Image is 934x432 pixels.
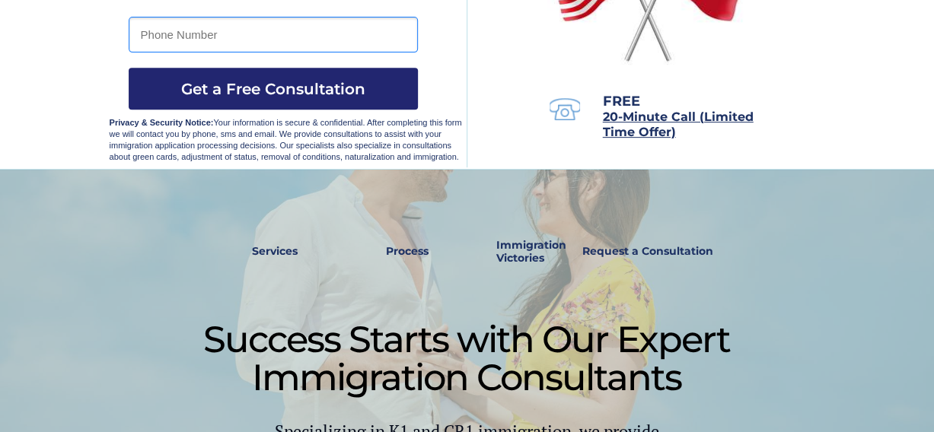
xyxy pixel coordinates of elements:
a: Process [378,234,436,269]
span: Your information is secure & confidential. After completing this form we will contact you by phon... [110,118,462,161]
strong: Request a Consultation [582,244,713,258]
span: Success Starts with Our Expert Immigration Consultants [203,317,730,399]
span: Get a Free Consultation [129,80,418,98]
strong: Process [386,244,429,258]
span: FREE [603,93,640,110]
a: 20-Minute Call (Limited Time Offer) [603,111,754,138]
strong: Immigration Victories [496,238,566,265]
span: 20-Minute Call (Limited Time Offer) [603,110,754,139]
a: Immigration Victories [490,234,541,269]
a: Services [242,234,308,269]
strong: Privacy & Security Notice: [110,118,214,127]
strong: Services [252,244,298,258]
a: Request a Consultation [575,234,720,269]
button: Get a Free Consultation [129,68,418,110]
input: Phone Number [129,17,418,52]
